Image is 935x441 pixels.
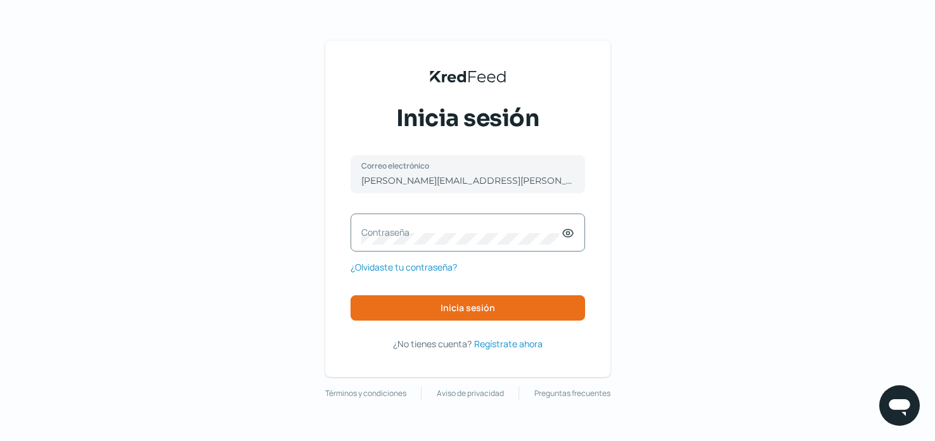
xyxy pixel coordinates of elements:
[887,393,912,418] img: chatIcon
[474,336,543,352] a: Regístrate ahora
[325,387,406,400] a: Términos y condiciones
[351,295,585,321] button: Inicia sesión
[361,226,562,238] label: Contraseña
[441,304,495,312] span: Inicia sesión
[396,103,539,134] span: Inicia sesión
[393,338,472,350] span: ¿No tienes cuenta?
[437,387,504,400] a: Aviso de privacidad
[351,259,457,275] a: ¿Olvidaste tu contraseña?
[534,387,610,400] a: Preguntas frecuentes
[361,160,562,171] label: Correo electrónico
